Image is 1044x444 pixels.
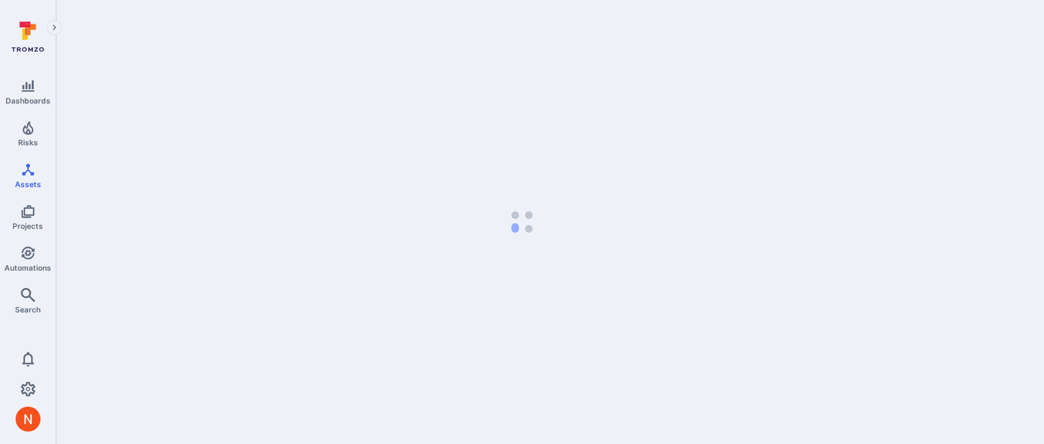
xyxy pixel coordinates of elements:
[50,22,59,33] i: Expand navigation menu
[15,305,41,314] span: Search
[15,180,41,189] span: Assets
[18,138,38,147] span: Risks
[16,407,41,432] img: ACg8ocIprwjrgDQnDsNSk9Ghn5p5-B8DpAKWoJ5Gi9syOE4K59tr4Q=s96-c
[4,263,51,273] span: Automations
[16,407,41,432] div: Neeren Patki
[12,221,43,231] span: Projects
[47,20,62,35] button: Expand navigation menu
[6,96,51,105] span: Dashboards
